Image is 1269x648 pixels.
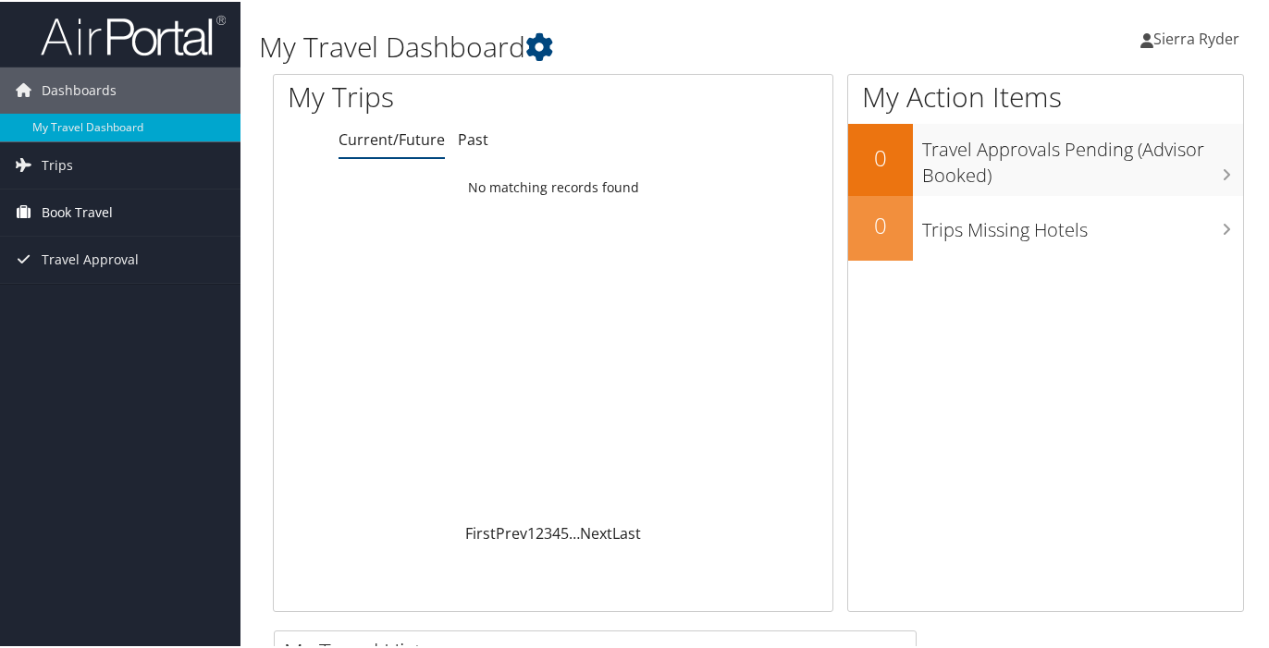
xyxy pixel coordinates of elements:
[848,76,1243,115] h1: My Action Items
[458,128,488,148] a: Past
[42,141,73,187] span: Trips
[42,66,117,112] span: Dashboards
[496,521,527,542] a: Prev
[544,521,552,542] a: 3
[339,128,445,148] a: Current/Future
[41,12,226,55] img: airportal-logo.png
[561,521,569,542] a: 5
[848,122,1243,193] a: 0Travel Approvals Pending (Advisor Booked)
[569,521,580,542] span: …
[922,126,1243,187] h3: Travel Approvals Pending (Advisor Booked)
[42,188,113,234] span: Book Travel
[274,169,832,202] td: No matching records found
[848,208,913,239] h2: 0
[527,521,536,542] a: 1
[848,194,1243,259] a: 0Trips Missing Hotels
[42,235,139,281] span: Travel Approval
[259,26,925,65] h1: My Travel Dashboard
[288,76,585,115] h1: My Trips
[848,141,913,172] h2: 0
[1153,27,1239,47] span: Sierra Ryder
[465,521,496,542] a: First
[580,521,612,542] a: Next
[536,521,544,542] a: 2
[1140,9,1258,65] a: Sierra Ryder
[552,521,561,542] a: 4
[922,206,1243,241] h3: Trips Missing Hotels
[612,521,641,542] a: Last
